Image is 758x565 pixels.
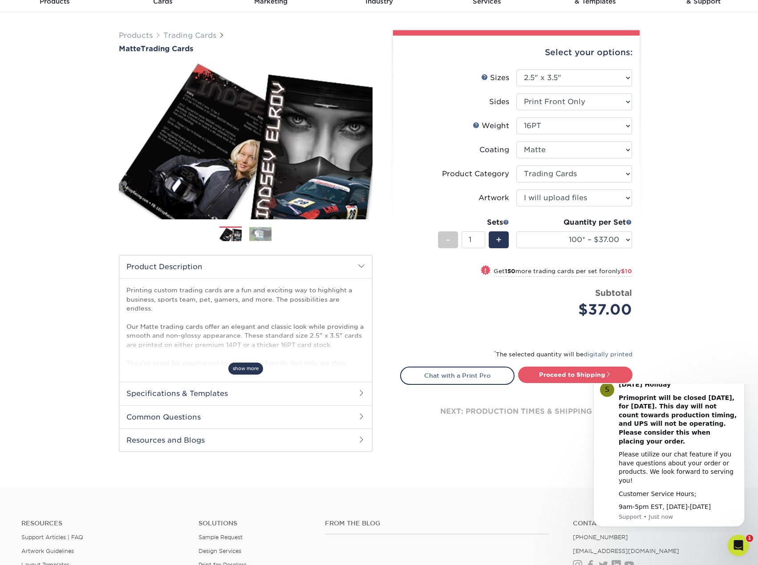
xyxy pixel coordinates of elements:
b: Primoprint will be closed [DATE], for [DATE]. This day will not count towards production timing, ... [39,10,157,61]
div: Coating [479,145,509,155]
p: Message from Support, sent Just now [39,129,158,137]
div: Please utilize our chat feature if you have questions about your order or products. We look forwa... [39,66,158,101]
a: Products [119,31,153,40]
a: [EMAIL_ADDRESS][DOMAIN_NAME] [573,548,679,554]
small: The selected quantity will be [494,351,632,358]
a: Chat with a Print Pro [400,367,515,384]
p: Printing custom trading cards are a fun and exciting way to highlight a business, sports team, pe... [126,286,365,404]
div: Quantity per Set [516,217,632,228]
div: 9am-5pm EST, [DATE]-[DATE] [39,119,158,128]
span: - [446,233,450,246]
img: Trading Cards 02 [249,227,272,241]
h2: Specifications & Templates [119,382,372,405]
strong: Subtotal [595,288,632,298]
a: Support Articles | FAQ [21,534,83,541]
div: Sides [489,97,509,107]
span: ! [484,266,486,275]
a: Contact [573,520,737,527]
div: Select your options: [400,36,632,69]
span: show more [228,363,263,375]
a: MatteTrading Cards [119,44,373,53]
h4: From the Blog [325,520,549,527]
span: $10 [621,268,632,274]
div: Weight [473,121,509,131]
h2: Product Description [119,255,372,278]
div: Sets [438,217,509,228]
div: next: production times & shipping [400,385,632,438]
span: only [608,268,632,274]
small: Get more trading cards per set for [494,268,632,277]
h2: Resources and Blogs [119,428,372,452]
div: $37.00 [523,299,632,320]
h2: Common Questions [119,405,372,428]
div: Artwork [478,193,509,203]
iframe: Google Customer Reviews [2,538,76,562]
span: + [496,233,502,246]
a: digitally printed [584,351,632,358]
span: Matte [119,44,141,53]
a: Sample Request [199,534,243,541]
a: [PHONE_NUMBER] [573,534,628,541]
iframe: Intercom notifications message [580,384,758,532]
h1: Trading Cards [119,44,373,53]
iframe: Intercom live chat [728,535,749,556]
img: Trading Cards 01 [219,227,242,242]
a: Trading Cards [163,31,216,40]
span: 1 [746,535,753,542]
div: Product Category [442,169,509,179]
h4: Solutions [199,520,312,527]
div: Sizes [481,73,509,83]
img: Matte 01 [119,54,373,229]
h4: Resources [21,520,185,527]
a: Design Services [199,548,241,554]
div: Customer Service Hours; [39,106,158,115]
strong: 150 [505,268,515,274]
a: Proceed to Shipping [518,367,632,383]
